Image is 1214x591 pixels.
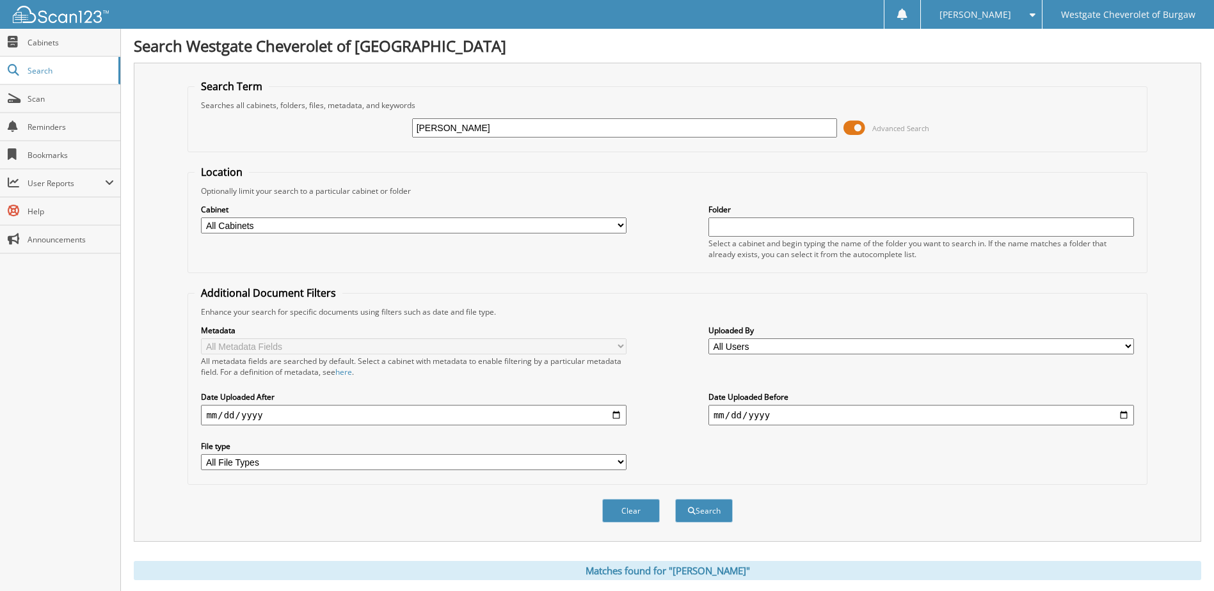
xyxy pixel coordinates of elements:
[708,238,1134,260] div: Select a cabinet and begin typing the name of the folder you want to search in. If the name match...
[602,499,660,523] button: Clear
[28,93,114,104] span: Scan
[201,405,627,425] input: start
[201,356,627,377] div: All metadata fields are searched by default. Select a cabinet with metadata to enable filtering b...
[195,100,1140,111] div: Searches all cabinets, folders, files, metadata, and keywords
[28,178,105,189] span: User Reports
[134,35,1201,56] h1: Search Westgate Cheverolet of [GEOGRAPHIC_DATA]
[1061,11,1195,19] span: Westgate Cheverolet of Burgaw
[134,561,1201,580] div: Matches found for "[PERSON_NAME]"
[28,150,114,161] span: Bookmarks
[939,11,1011,19] span: [PERSON_NAME]
[335,366,352,377] a: here
[708,405,1134,425] input: end
[28,122,114,132] span: Reminders
[195,286,342,300] legend: Additional Document Filters
[201,325,627,336] label: Metadata
[708,325,1134,336] label: Uploaded By
[195,185,1140,196] div: Optionally limit your search to a particular cabinet or folder
[13,6,109,23] img: scan123-logo-white.svg
[195,79,269,93] legend: Search Term
[195,165,249,179] legend: Location
[28,37,114,48] span: Cabinets
[195,306,1140,317] div: Enhance your search for specific documents using filters such as date and file type.
[28,234,114,245] span: Announcements
[675,499,733,523] button: Search
[201,441,627,452] label: File type
[708,391,1134,402] label: Date Uploaded Before
[872,123,929,133] span: Advanced Search
[28,65,112,76] span: Search
[201,204,627,215] label: Cabinet
[201,391,627,402] label: Date Uploaded After
[28,206,114,217] span: Help
[708,204,1134,215] label: Folder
